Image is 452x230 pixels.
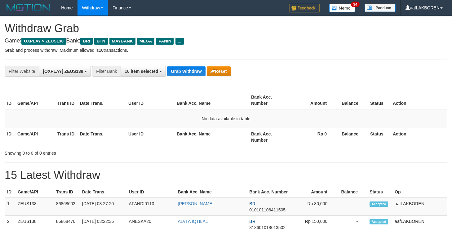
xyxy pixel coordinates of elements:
img: panduan.png [365,4,396,12]
th: Trans ID [55,128,78,146]
div: Filter Website [5,66,39,77]
th: ID [5,91,15,109]
th: Action [390,91,447,109]
button: [OXPLAY] ZEUS138 [39,66,91,77]
th: Status [368,128,390,146]
button: Grab Withdraw [167,66,205,76]
span: [OXPLAY] ZEUS138 [43,69,83,74]
th: Trans ID [55,91,78,109]
span: MAYBANK [109,38,135,45]
th: Status [368,91,390,109]
span: Copy 010101106411505 to clipboard [249,207,286,212]
th: Op [392,186,447,198]
span: BRI [80,38,92,45]
a: [PERSON_NAME] [178,201,214,206]
span: BRI [249,201,256,206]
th: Bank Acc. Number [247,186,291,198]
th: Balance [336,128,368,146]
a: ALVI A IQTILAL [178,219,208,224]
td: [DATE] 03:27:20 [80,198,126,216]
td: aafLAKBOREN [392,198,447,216]
th: Rp 0 [289,128,336,146]
p: Grab and process withdraw. Maximum allowed is transactions. [5,47,447,53]
img: MOTION_logo.png [5,3,52,12]
th: Amount [291,186,337,198]
th: ID [5,186,15,198]
span: PANIN [156,38,174,45]
td: 86868603 [54,198,80,216]
img: Button%20Memo.svg [329,4,355,12]
th: Amount [289,91,336,109]
span: OXPLAY > ZEUS138 [21,38,66,45]
th: ID [5,128,15,146]
td: AFANDI0110 [126,198,175,216]
button: Reset [207,66,231,76]
span: BTN [94,38,108,45]
h1: Withdraw Grab [5,22,447,35]
td: Rp 80,000 [291,198,337,216]
td: ZEUS138 [15,198,54,216]
span: 16 item selected [125,69,158,74]
th: Bank Acc. Name [174,91,249,109]
span: 34 [351,2,359,7]
th: User ID [126,128,174,146]
h1: 15 Latest Withdraw [5,169,447,181]
th: Bank Acc. Name [174,128,249,146]
strong: 10 [99,48,104,53]
th: Bank Acc. Number [249,128,289,146]
th: Date Trans. [78,91,126,109]
th: Balance [336,91,368,109]
th: User ID [126,186,175,198]
th: Status [367,186,392,198]
th: Game/API [15,91,55,109]
th: Action [390,128,447,146]
span: Accepted [370,201,388,207]
td: - [337,198,367,216]
span: ... [175,38,184,45]
span: BRI [249,219,256,224]
h4: Game: Bank: [5,38,447,44]
th: Game/API [15,186,54,198]
th: Balance [337,186,367,198]
th: User ID [126,91,174,109]
span: Accepted [370,219,388,224]
span: MEGA [137,38,155,45]
div: Filter Bank [92,66,121,77]
th: Date Trans. [80,186,126,198]
img: Feedback.jpg [289,4,320,12]
th: Game/API [15,128,55,146]
div: Showing 0 to 0 of 0 entries [5,148,184,156]
th: Date Trans. [78,128,126,146]
span: Copy 313601018613502 to clipboard [249,225,286,230]
th: Bank Acc. Name [175,186,247,198]
button: 16 item selected [121,66,166,77]
td: No data available in table [5,109,447,128]
td: 1 [5,198,15,216]
th: Trans ID [54,186,80,198]
th: Bank Acc. Number [249,91,289,109]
